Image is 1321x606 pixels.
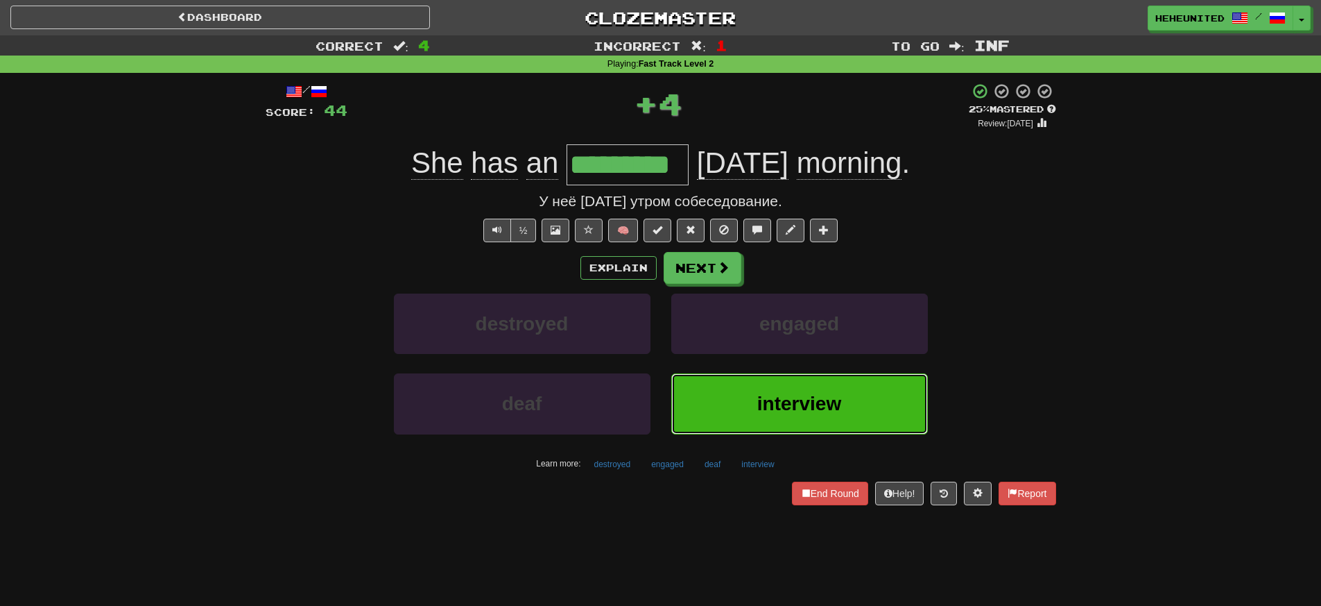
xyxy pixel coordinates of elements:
[324,101,347,119] span: 44
[266,83,347,100] div: /
[891,39,940,53] span: To go
[476,313,569,335] span: destroyed
[644,219,671,242] button: Set this sentence to 100% Mastered (alt+m)
[471,146,518,180] span: has
[691,40,706,52] span: :
[658,86,682,121] span: 4
[969,103,1056,116] div: Mastered
[792,482,868,505] button: End Round
[875,482,924,505] button: Help!
[1155,12,1225,24] span: heheunited
[1255,11,1262,21] span: /
[394,373,650,434] button: deaf
[797,146,902,180] span: morning
[689,146,910,180] span: .
[316,39,383,53] span: Correct
[266,106,316,118] span: Score:
[483,219,511,242] button: Play sentence audio (ctl+space)
[931,482,957,505] button: Round history (alt+y)
[580,256,657,280] button: Explain
[418,37,430,53] span: 4
[526,146,559,180] span: an
[759,313,839,335] span: engaged
[757,393,841,414] span: interview
[734,454,782,475] button: interview
[608,219,638,242] button: 🧠
[974,37,1010,53] span: Inf
[394,294,650,354] button: destroyed
[536,459,580,469] small: Learn more:
[451,6,870,30] a: Clozemaster
[664,252,741,284] button: Next
[697,146,788,180] span: [DATE]
[710,219,738,242] button: Ignore sentence (alt+i)
[671,294,928,354] button: engaged
[575,219,603,242] button: Favorite sentence (alt+f)
[697,454,728,475] button: deaf
[634,83,658,124] span: +
[677,219,705,242] button: Reset to 0% Mastered (alt+r)
[481,219,537,242] div: Text-to-speech controls
[716,37,727,53] span: 1
[411,146,463,180] span: She
[810,219,838,242] button: Add to collection (alt+a)
[969,103,990,115] span: 25 %
[586,454,638,475] button: destroyed
[644,454,691,475] button: engaged
[266,191,1056,212] div: У неё [DATE] утром собеседование.
[743,219,771,242] button: Discuss sentence (alt+u)
[542,219,569,242] button: Show image (alt+x)
[978,119,1033,128] small: Review: [DATE]
[949,40,965,52] span: :
[639,59,714,69] strong: Fast Track Level 2
[999,482,1055,505] button: Report
[1148,6,1293,31] a: heheunited /
[777,219,804,242] button: Edit sentence (alt+d)
[510,219,537,242] button: ½
[393,40,408,52] span: :
[594,39,681,53] span: Incorrect
[10,6,430,29] a: Dashboard
[671,373,928,434] button: interview
[502,393,542,414] span: deaf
